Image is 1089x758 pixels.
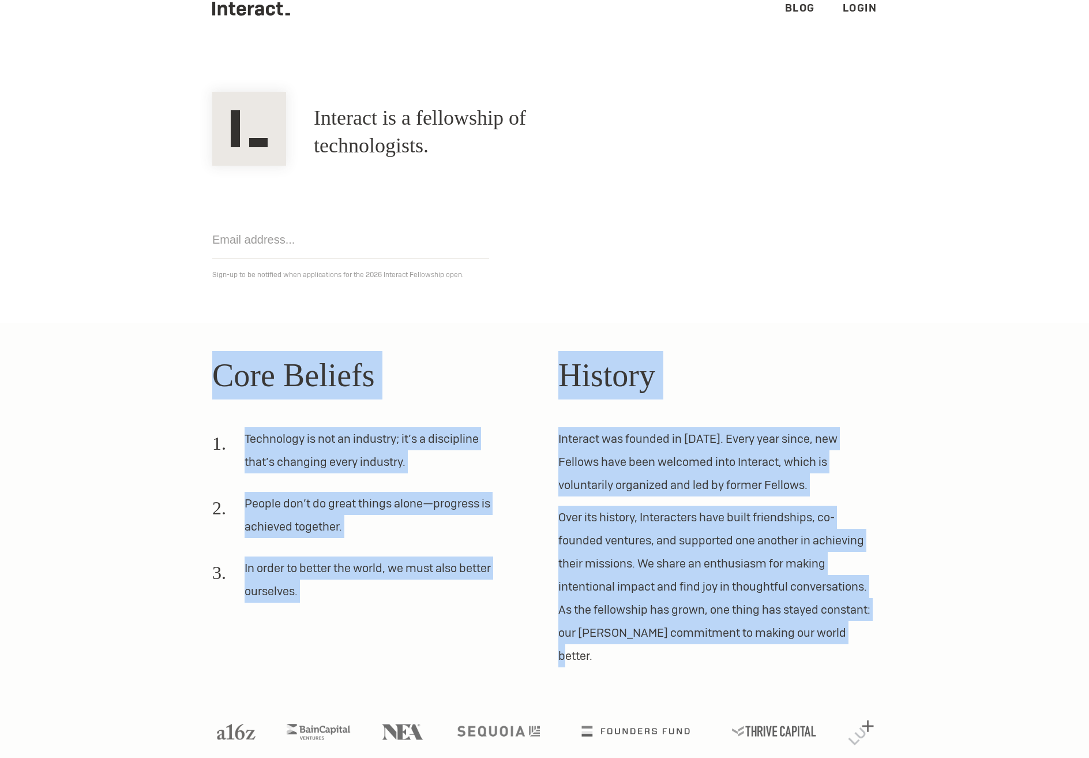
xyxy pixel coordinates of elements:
h2: History [558,351,877,399]
a: Login [843,1,877,14]
h1: Interact is a fellowship of technologists. [314,104,625,160]
img: NEA logo [382,724,423,740]
li: Technology is not an industry; it’s a discipline that’s changing every industry. [212,427,503,483]
img: Thrive Capital logo [732,726,816,737]
p: Sign-up to be notified when applications for the 2026 Interact Fellowship open. [212,268,877,282]
a: Blog [785,1,815,14]
p: Over its history, Interacters have built friendships, co-founded ventures, and supported one anot... [558,506,877,667]
img: Lux Capital logo [848,720,873,745]
img: Founders Fund logo [582,726,690,737]
h2: Core Beliefs [212,351,531,399]
img: Sequoia logo [457,726,539,737]
input: Email address... [212,221,489,259]
img: Bain Capital Ventures logo [287,724,350,740]
li: People don’t do great things alone—progress is achieved together. [212,492,503,547]
p: Interact was founded in [DATE]. Every year since, new Fellows have been welcomed into Interact, w... [558,427,877,496]
li: In order to better the world, we must also better ourselves. [212,557,503,612]
img: Interact Logo [212,92,286,166]
img: A16Z logo [217,724,255,740]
